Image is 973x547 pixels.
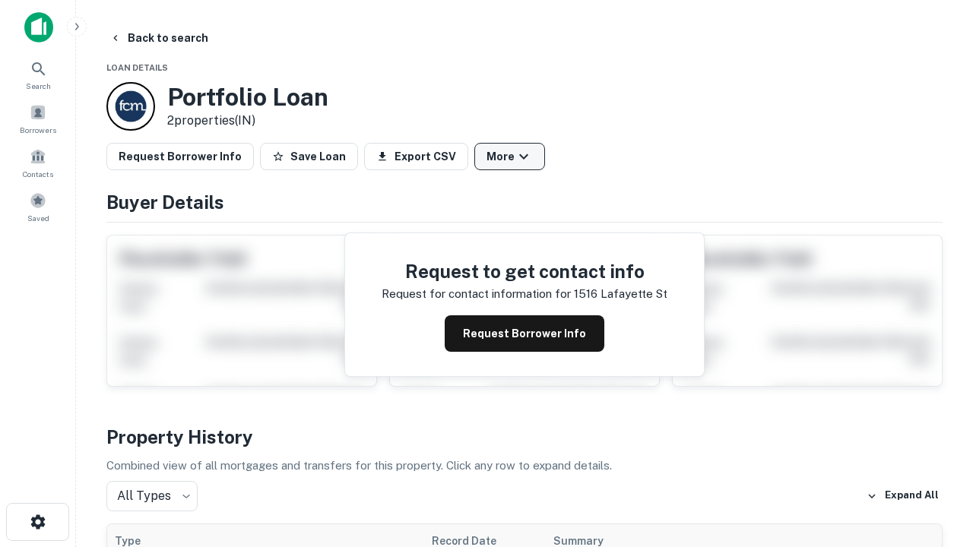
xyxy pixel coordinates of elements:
iframe: Chat Widget [897,425,973,498]
h4: Request to get contact info [382,258,667,285]
h3: Portfolio Loan [167,83,328,112]
button: Export CSV [364,143,468,170]
button: More [474,143,545,170]
a: Search [5,54,71,95]
span: Loan Details [106,63,168,72]
button: Expand All [863,485,943,507]
p: Combined view of all mortgages and transfers for this property. Click any row to expand details. [106,457,943,475]
a: Borrowers [5,98,71,139]
button: Save Loan [260,143,358,170]
p: Request for contact information for [382,285,571,303]
h4: Buyer Details [106,188,943,216]
span: Saved [27,212,49,224]
h4: Property History [106,423,943,451]
button: Request Borrower Info [106,143,254,170]
span: Contacts [23,168,53,180]
span: Borrowers [20,124,56,136]
a: Saved [5,186,71,227]
a: Contacts [5,142,71,183]
p: 1516 lafayette st [574,285,667,303]
button: Back to search [103,24,214,52]
div: All Types [106,481,198,511]
button: Request Borrower Info [445,315,604,352]
span: Search [26,80,51,92]
p: 2 properties (IN) [167,112,328,130]
img: capitalize-icon.png [24,12,53,43]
